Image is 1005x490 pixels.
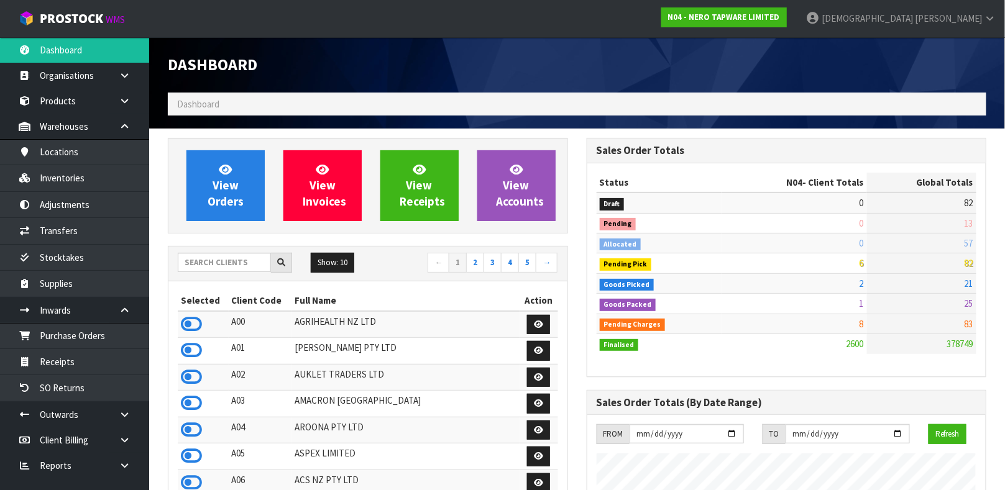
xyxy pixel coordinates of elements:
a: ← [428,253,449,273]
th: - Client Totals [722,173,867,193]
span: 0 [860,217,864,229]
span: 2 [860,278,864,289]
span: 1 [860,297,864,309]
th: Action [520,291,558,311]
span: 82 [965,197,973,209]
span: 8 [860,318,864,330]
span: View Accounts [497,162,544,209]
span: 57 [965,237,973,249]
td: ASPEX LIMITED [291,443,520,470]
span: Pending [600,218,636,230]
th: Global Totals [867,173,976,193]
span: View Invoices [303,162,346,209]
span: Finalised [600,339,639,352]
span: Pending Pick [600,258,652,271]
td: A02 [229,364,292,391]
span: Draft [600,198,625,211]
strong: N04 - NERO TAPWARE LIMITED [668,12,780,22]
span: N04 [787,176,803,188]
span: Goods Picked [600,279,654,291]
nav: Page navigation [377,253,558,274]
a: 3 [484,253,502,273]
td: [PERSON_NAME] PTY LTD [291,338,520,365]
span: 6 [860,257,864,269]
span: [DEMOGRAPHIC_DATA] [822,12,913,24]
th: Selected [178,291,229,311]
span: 21 [965,278,973,289]
span: Pending Charges [600,319,666,331]
span: ProStock [40,11,103,27]
input: Search clients [178,253,271,272]
span: 83 [965,318,973,330]
span: 2600 [847,338,864,350]
span: 25 [965,297,973,309]
small: WMS [106,14,125,25]
button: Refresh [929,424,966,444]
span: 0 [860,237,864,249]
td: AUKLET TRADERS LTD [291,364,520,391]
a: N04 - NERO TAPWARE LIMITED [661,7,787,27]
th: Client Code [229,291,292,311]
span: Goods Packed [600,299,656,311]
a: ViewOrders [186,150,265,221]
span: 378749 [947,338,973,350]
span: 82 [965,257,973,269]
a: 1 [449,253,467,273]
button: Show: 10 [311,253,354,273]
td: AROONA PTY LTD [291,417,520,443]
a: 2 [466,253,484,273]
td: A00 [229,311,292,338]
span: 0 [860,197,864,209]
td: A05 [229,443,292,470]
img: cube-alt.png [19,11,34,26]
div: TO [763,424,786,444]
a: ViewInvoices [283,150,362,221]
td: A03 [229,391,292,417]
span: View Receipts [400,162,446,209]
a: → [536,253,558,273]
th: Full Name [291,291,520,311]
td: AMACRON [GEOGRAPHIC_DATA] [291,391,520,417]
div: FROM [597,424,630,444]
span: 13 [965,217,973,229]
span: [PERSON_NAME] [915,12,982,24]
span: Dashboard [177,98,219,110]
span: Dashboard [168,54,257,75]
a: ViewAccounts [477,150,556,221]
span: Allocated [600,238,641,251]
span: View Orders [208,162,244,209]
td: AGRIHEALTH NZ LTD [291,311,520,338]
a: 5 [518,253,536,273]
h3: Sales Order Totals (By Date Range) [597,397,977,409]
a: ViewReceipts [380,150,459,221]
h3: Sales Order Totals [597,145,977,157]
a: 4 [501,253,519,273]
td: A01 [229,338,292,365]
td: A04 [229,417,292,443]
th: Status [597,173,722,193]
